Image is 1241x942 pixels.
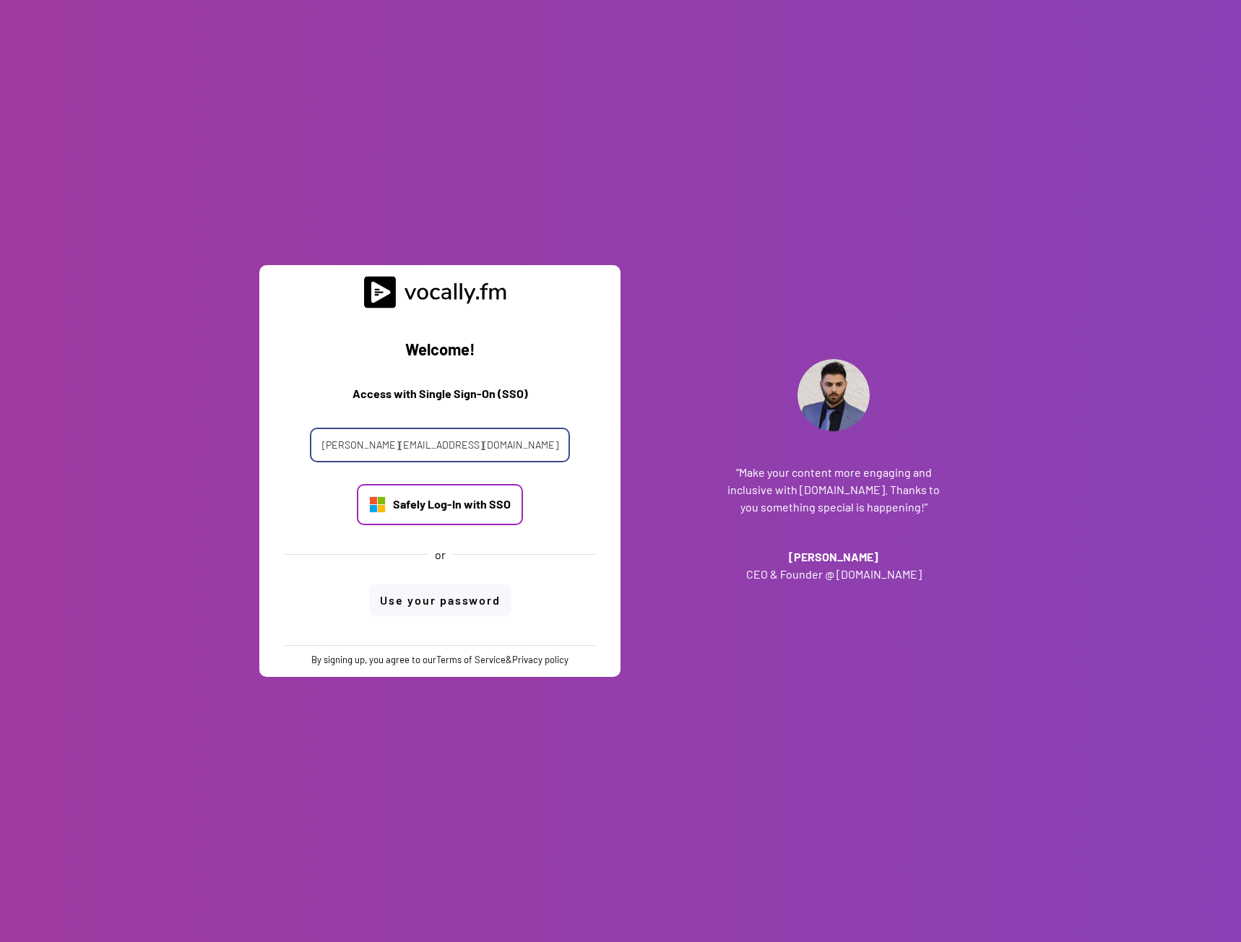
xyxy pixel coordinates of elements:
h3: [PERSON_NAME] [725,548,942,566]
h3: “Make your content more engaging and inclusive with [DOMAIN_NAME]. Thanks to you something specia... [725,464,942,516]
div: or [435,547,446,563]
h2: Welcome! [270,337,610,363]
a: Privacy policy [512,654,568,665]
div: By signing up, you agree to our & [311,653,568,666]
img: vocally%20logo.svg [364,276,516,308]
button: Use your password [369,584,511,616]
input: Your email [310,428,570,462]
a: Terms of Service [436,654,506,665]
img: Addante_Profile.png [797,359,870,431]
h3: Access with Single Sign-On (SSO) [270,385,610,411]
div: Safely Log-In with SSO [393,496,511,512]
img: Microsoft_logo.svg [369,496,386,513]
h3: CEO & Founder @ [DOMAIN_NAME] [725,566,942,583]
